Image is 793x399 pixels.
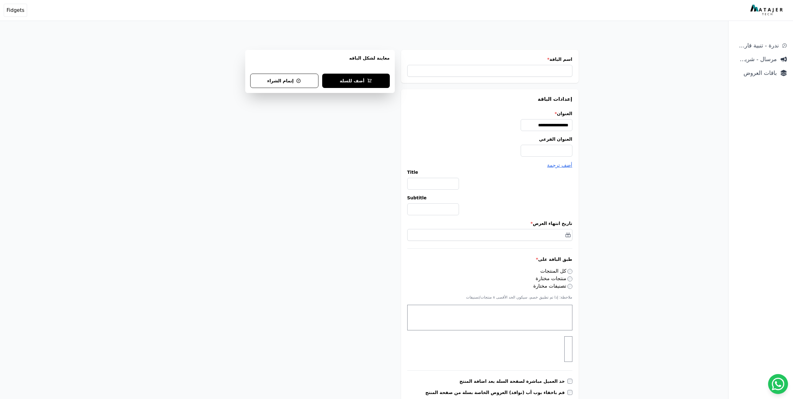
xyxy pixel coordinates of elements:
input: منتجات مختارة [567,276,572,281]
button: أضف ترجمة [547,162,572,169]
a: مرسال - شريط دعاية [732,54,789,65]
button: Fidgets [4,4,27,17]
h3: إعدادات الباقة [407,95,572,103]
span: Fidgets [7,7,24,14]
label: تاريخ انتهاء العرض [407,220,572,226]
a: ندرة - تنبية قارب علي النفاذ [732,40,789,51]
label: منتجات مختارة [536,275,572,281]
img: MatajerTech Logo [750,5,784,16]
p: ملاحظة: إذا تم تطبيق خصم، سيكون الحد الأقصى ٨ منتجات/تصنيفات [407,295,572,300]
span: أضف ترجمة [547,162,572,168]
span: ندرة - تنبية قارب علي النفاذ [735,41,779,50]
label: العنوان [407,110,572,117]
label: قم باخفاء بوب أب (نوافذ) العروض الخاصة بسلة من صفحة المنتج [425,389,567,396]
button: إتمام الشراء [250,74,318,88]
input: كل المنتجات [567,269,572,274]
label: العنوان الفرعي [407,136,572,142]
span: مرسال - شريط دعاية [735,55,777,64]
label: طبق الباقة على [407,256,572,262]
label: خذ العميل مباشرة لصفحة السلة بعد اضافة المنتج [460,378,567,384]
span: باقات العروض [735,69,777,77]
label: تصنيفات مختارة [533,283,572,289]
input: تصنيفات مختارة [567,284,572,289]
label: Subtitle [407,195,572,201]
h3: معاينة لشكل الباقه [250,55,390,69]
button: أضف للسلة [322,74,390,88]
label: اسم الباقة [407,56,572,62]
label: Title [407,169,572,175]
label: كل المنتجات [540,268,572,274]
a: باقات العروض [732,67,789,79]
